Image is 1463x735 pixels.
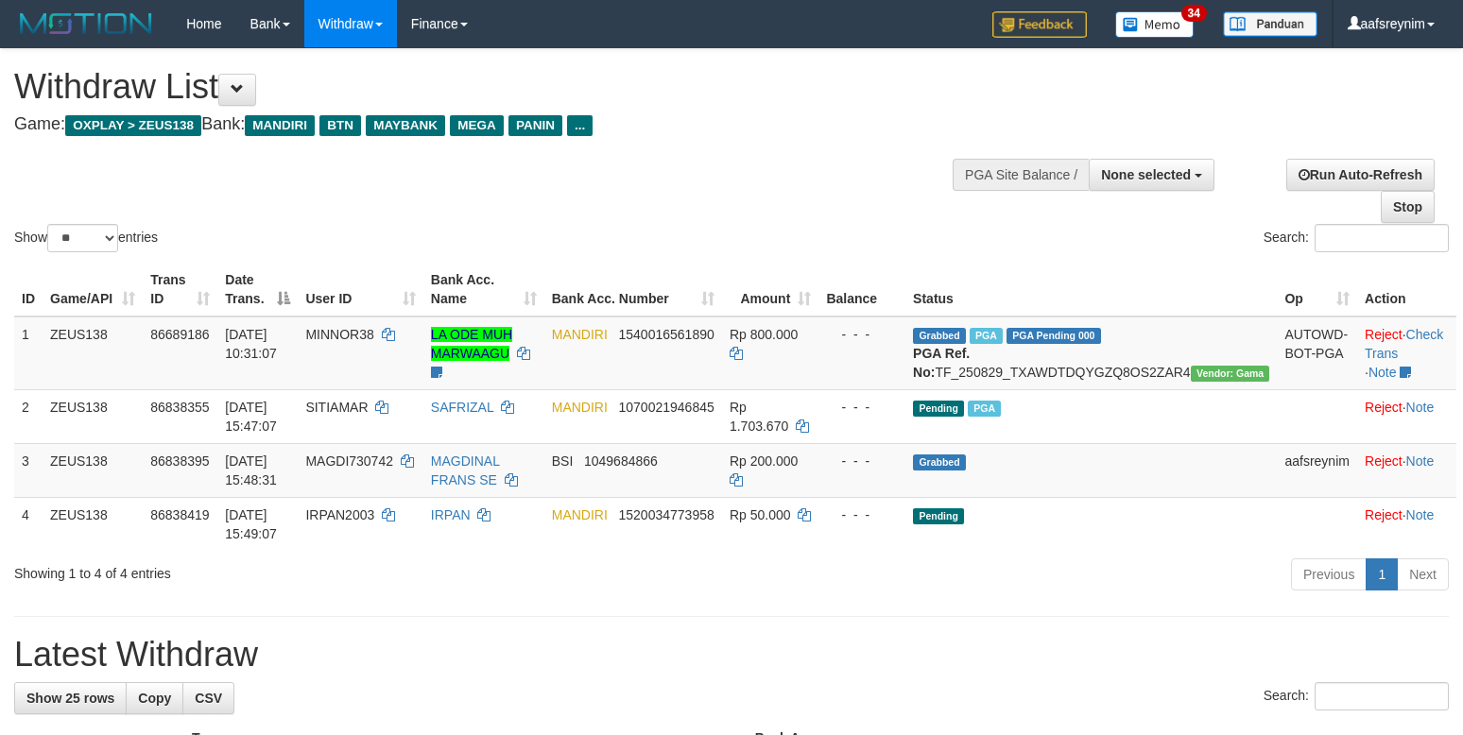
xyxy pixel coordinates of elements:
span: MINNOR38 [305,327,373,342]
span: ... [567,115,593,136]
th: ID [14,263,43,316]
td: 2 [14,389,43,443]
span: Marked by aafkaynarin [970,328,1003,344]
span: Rp 50.000 [730,507,791,522]
span: 86838419 [150,507,209,522]
span: PGA Pending [1007,328,1101,344]
a: Stop [1381,191,1435,223]
img: Button%20Memo.svg [1115,11,1195,38]
span: MANDIRI [245,115,315,136]
div: - - - [826,452,898,470]
span: 86838355 [150,400,209,415]
th: Bank Acc. Number: activate to sort column ascending [544,263,722,316]
span: MANDIRI [552,400,608,415]
span: BTN [319,115,361,136]
td: ZEUS138 [43,316,143,390]
span: MEGA [450,115,504,136]
td: · [1357,443,1456,497]
td: 3 [14,443,43,497]
a: Note [1406,400,1435,415]
span: [DATE] 15:48:31 [225,453,277,487]
th: Status [905,263,1277,316]
span: 86838395 [150,453,209,469]
span: Vendor URL: https://trx31.1velocity.biz [1191,366,1270,382]
span: Grabbed [913,454,966,470]
a: Reject [1365,400,1403,415]
th: Game/API: activate to sort column ascending [43,263,143,316]
a: Note [1368,365,1397,380]
img: Feedback.jpg [992,11,1087,38]
td: · [1357,389,1456,443]
span: PANIN [508,115,562,136]
span: Pending [913,508,964,524]
span: CSV [195,691,222,706]
td: aafsreynim [1277,443,1357,497]
span: 34 [1181,5,1207,22]
span: MANDIRI [552,327,608,342]
label: Search: [1264,224,1449,252]
a: Note [1406,507,1435,522]
label: Show entries [14,224,158,252]
td: ZEUS138 [43,443,143,497]
span: Rp 200.000 [730,453,798,469]
b: PGA Ref. No: [913,346,970,380]
td: 1 [14,316,43,390]
span: [DATE] 15:47:07 [225,400,277,434]
a: Copy [126,682,183,714]
div: - - - [826,505,898,524]
div: - - - [826,325,898,344]
th: Action [1357,263,1456,316]
td: 4 [14,497,43,551]
th: Date Trans.: activate to sort column descending [217,263,298,316]
span: IRPAN2003 [305,507,374,522]
a: Check Trans [1365,327,1443,361]
span: 86689186 [150,327,209,342]
span: BSI [552,453,574,469]
span: Copy 1049684866 to clipboard [584,453,658,469]
th: User ID: activate to sort column ascending [298,263,422,316]
input: Search: [1315,682,1449,710]
span: None selected [1101,167,1191,182]
td: · [1357,497,1456,551]
a: 1 [1366,558,1398,590]
h4: Game: Bank: [14,115,956,134]
span: Copy 1070021946845 to clipboard [619,400,714,415]
h1: Latest Withdraw [14,636,1449,674]
span: Rp 800.000 [730,327,798,342]
span: Grabbed [913,328,966,344]
th: Op: activate to sort column ascending [1277,263,1357,316]
th: Trans ID: activate to sort column ascending [143,263,217,316]
td: AUTOWD-BOT-PGA [1277,316,1357,390]
th: Amount: activate to sort column ascending [722,263,818,316]
img: panduan.png [1223,11,1317,37]
div: - - - [826,398,898,417]
div: PGA Site Balance / [953,159,1089,191]
td: TF_250829_TXAWDTDQYGZQ8OS2ZAR4 [905,316,1277,390]
span: Copy 1520034773958 to clipboard [619,507,714,522]
span: Rp 1.703.670 [730,400,788,434]
span: MAGDI730742 [305,453,393,469]
th: Bank Acc. Name: activate to sort column ascending [423,263,544,316]
span: SITIAMAR [305,400,368,415]
span: MAYBANK [366,115,445,136]
h1: Withdraw List [14,68,956,106]
a: Show 25 rows [14,682,127,714]
span: [DATE] 15:49:07 [225,507,277,541]
span: MANDIRI [552,507,608,522]
select: Showentries [47,224,118,252]
label: Search: [1264,682,1449,710]
span: Marked by aafsreyleap [968,401,1001,417]
a: Previous [1291,558,1367,590]
span: Pending [913,401,964,417]
th: Balance [818,263,905,316]
a: Reject [1365,453,1403,469]
span: OXPLAY > ZEUS138 [65,115,201,136]
div: Showing 1 to 4 of 4 entries [14,556,595,583]
button: None selected [1089,159,1214,191]
a: CSV [182,682,234,714]
a: Reject [1365,507,1403,522]
a: Note [1406,453,1435,469]
span: Show 25 rows [26,691,114,706]
td: · · [1357,316,1456,390]
a: Next [1397,558,1449,590]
